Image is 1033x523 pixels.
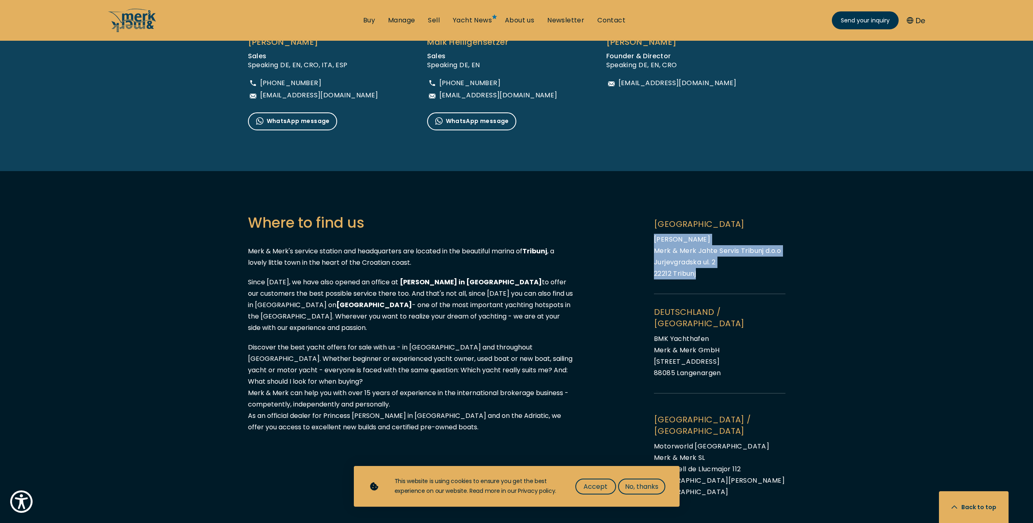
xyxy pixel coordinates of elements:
[248,112,337,130] a: WhatsApp message
[841,16,890,25] span: Send your inquiry
[832,11,899,29] a: Send your inquiry
[654,235,710,244] span: [PERSON_NAME]
[597,16,625,25] a: Contact
[248,35,378,49] div: [PERSON_NAME]
[428,16,440,25] a: Sell
[427,61,557,70] div: Speaking
[654,306,785,329] span: DEUTSCHLAND / [GEOGRAPHIC_DATA]
[547,16,584,25] a: Newsletter
[439,92,557,99] span: [EMAIL_ADDRESS][DOMAIN_NAME]
[907,15,925,26] button: De
[253,116,330,126] span: WhatsApp message
[618,479,665,494] button: No, thanks
[654,453,705,462] span: Merk & Merk SL
[459,60,480,70] span: DE, EN
[427,52,557,61] div: Sales
[606,61,737,70] div: Speaking
[260,92,378,99] span: [EMAIL_ADDRESS][DOMAIN_NAME]
[618,80,737,86] span: [EMAIL_ADDRESS][DOMAIN_NAME]
[654,246,781,255] span: Merk & Merk Jahte Servis Tribunj d.o.o
[280,60,347,70] span: DE, EN, CRO, ITA, ESP
[260,80,322,86] span: [PHONE_NUMBER]
[654,414,785,437] span: [GEOGRAPHIC_DATA] / [GEOGRAPHIC_DATA]
[400,277,542,287] strong: [PERSON_NAME] in [GEOGRAPHIC_DATA]
[439,80,501,86] span: [PHONE_NUMBER]
[654,476,785,497] span: [GEOGRAPHIC_DATA][PERSON_NAME] [GEOGRAPHIC_DATA]
[363,16,375,25] a: Buy
[939,491,1009,523] button: Back to top
[453,16,492,25] a: Yacht News
[395,477,559,496] div: This website is using cookies to ensure you get the best experience on our website. Read more in ...
[638,60,677,70] span: DE, EN, CRO
[575,479,616,494] button: Accept
[654,269,696,278] span: 22212 Tribunj
[427,35,557,49] div: Maik Heiligensetzer
[625,481,658,492] span: No, thanks
[427,112,516,130] a: WhatsApp message
[388,16,415,25] a: Manage
[248,246,574,268] p: Merk & Merk's service station and headquarters are located in the beautiful marina of , a lovely ...
[606,35,737,49] div: [PERSON_NAME]
[654,368,721,378] span: 88085 Langenargen
[505,16,534,25] a: About us
[654,357,719,366] span: [STREET_ADDRESS]
[583,481,608,492] span: Accept
[248,212,574,233] h3: Where to find us
[108,26,157,35] a: /
[522,246,547,256] strong: Tribunj
[654,345,719,355] span: Merk & Merk GmbH
[606,52,737,61] div: Founder & Director
[8,488,35,515] button: Show Accessibility Preferences
[654,464,741,474] span: Camí Vell de Llucmajor 112
[248,277,574,334] p: Since [DATE], we have also opened an office at to offer our customers the best possible service t...
[336,300,412,310] strong: [GEOGRAPHIC_DATA]
[518,487,555,495] a: Privacy policy
[248,52,378,61] div: Sales
[654,442,769,451] span: Motorworld [GEOGRAPHIC_DATA]
[654,334,709,343] span: BMK Yachthafen
[654,218,785,230] span: [GEOGRAPHIC_DATA]
[248,61,378,70] div: Speaking
[432,116,509,126] span: WhatsApp message
[248,342,574,433] p: Discover the best yacht offers for sale with us - in [GEOGRAPHIC_DATA] and throughout [GEOGRAPHIC...
[654,257,716,267] span: Jurjevgradska ul. 2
